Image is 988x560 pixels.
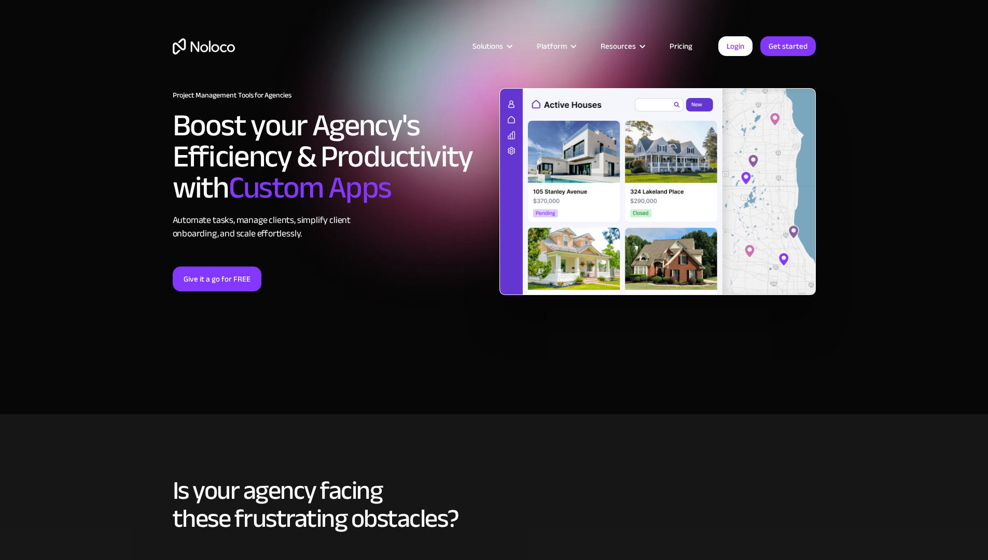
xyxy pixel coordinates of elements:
[460,39,524,53] div: Solutions
[718,36,753,56] a: Login
[173,267,261,291] a: Give it a go for FREE
[229,159,392,217] span: Custom Apps
[601,39,636,53] div: Resources
[760,36,816,56] a: Get started
[173,477,816,533] h2: Is your agency facing these frustrating obstacles?
[173,38,235,54] a: home
[524,39,588,53] div: Platform
[588,39,657,53] div: Resources
[173,214,489,241] div: Automate tasks, manage clients, simplify client onboarding, and scale effortlessly.
[173,110,489,203] h2: Boost your Agency's Efficiency & Productivity with
[537,39,567,53] div: Platform
[657,39,705,53] a: Pricing
[472,39,503,53] div: Solutions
